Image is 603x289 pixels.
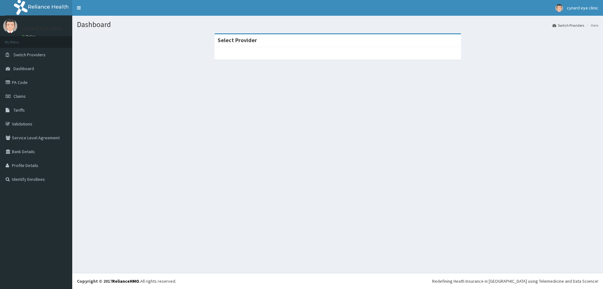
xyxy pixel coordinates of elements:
[14,66,34,71] span: Dashboard
[552,23,584,28] a: Switch Providers
[77,278,140,284] strong: Copyright © 2017 .
[22,34,37,39] a: Online
[218,36,257,44] strong: Select Provider
[585,23,598,28] li: Here
[555,4,563,12] img: User Image
[112,278,139,284] a: RelianceHMO
[14,107,25,113] span: Tariffs
[3,19,17,33] img: User Image
[14,93,26,99] span: Claims
[432,278,598,284] div: Redefining Heath Insurance in [GEOGRAPHIC_DATA] using Telemedicine and Data Science!
[72,273,603,289] footer: All rights reserved.
[22,25,63,31] p: cynard eye clinic
[77,20,598,29] h1: Dashboard
[14,52,46,58] span: Switch Providers
[567,5,598,11] span: cynard eye clinic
